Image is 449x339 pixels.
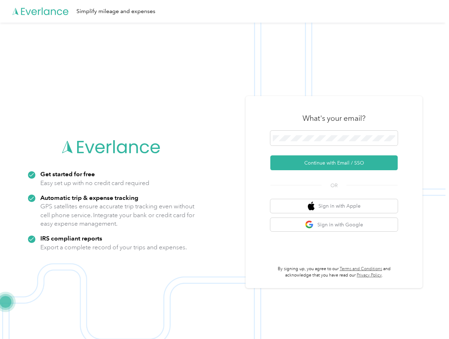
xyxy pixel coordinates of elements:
div: Simplify mileage and expenses [76,7,155,16]
button: google logoSign in with Google [270,218,398,232]
strong: Automatic trip & expense tracking [40,194,138,201]
p: Export a complete record of your trips and expenses. [40,243,187,252]
button: apple logoSign in with Apple [270,199,398,213]
p: Easy set up with no credit card required [40,179,149,188]
p: GPS satellites ensure accurate trip tracking even without cell phone service. Integrate your bank... [40,202,195,228]
span: OR [322,182,346,189]
h3: What's your email? [303,113,365,123]
img: google logo [305,220,314,229]
p: By signing up, you agree to our and acknowledge that you have read our . [270,266,398,278]
a: Terms and Conditions [340,266,382,272]
strong: IRS compliant reports [40,234,102,242]
strong: Get started for free [40,170,95,178]
img: apple logo [308,202,315,210]
button: Continue with Email / SSO [270,155,398,170]
a: Privacy Policy [357,273,382,278]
